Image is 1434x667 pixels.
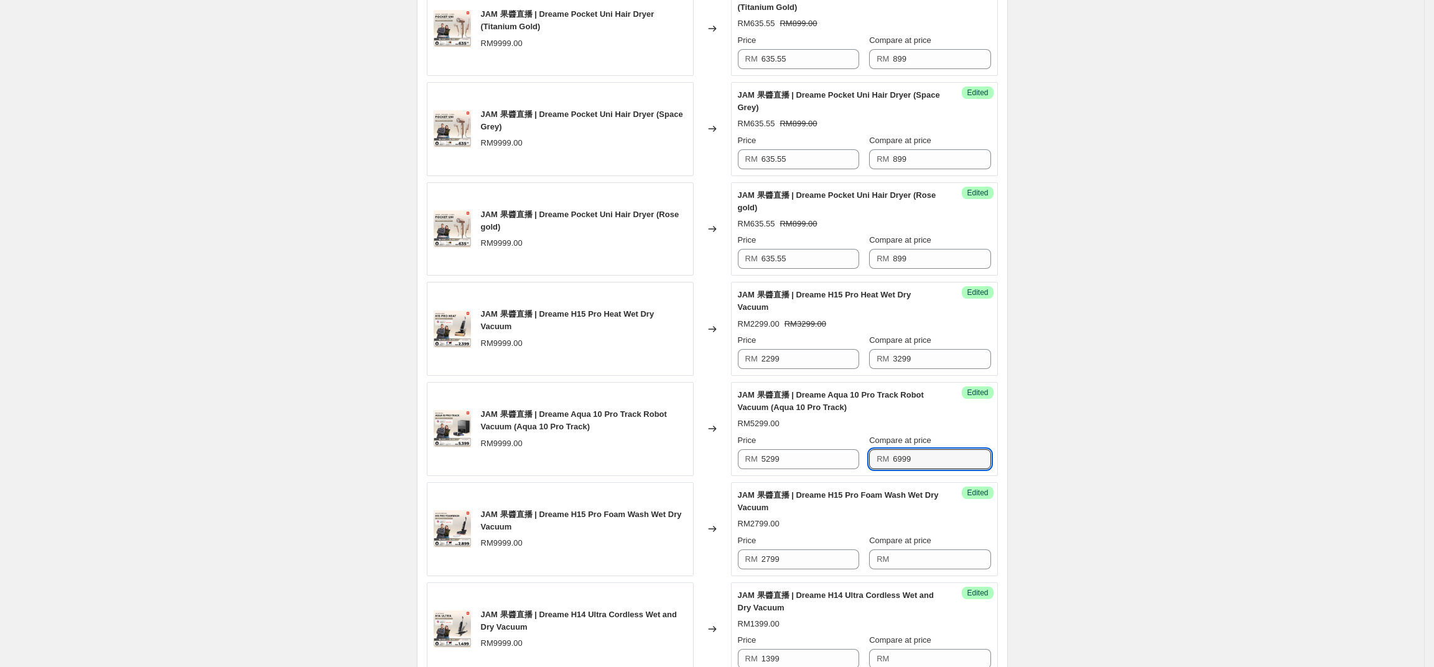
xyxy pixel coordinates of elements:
[738,536,757,545] span: Price
[434,610,471,648] img: THUMBNAIL-04_69b4466c-1ed6-4264-84e4-1282110a493f_80x.jpg
[738,618,780,630] div: RM1399.00
[434,310,471,348] img: THUMBNAIL-05_66cca8c9-796c-403d-87e8-7ca85313bc8e_80x.jpg
[481,9,654,31] span: JAM 果醬直播 | Dreame Pocket Uni Hair Dryer (Titanium Gold)
[481,137,523,149] div: RM9999.00
[481,110,683,131] span: JAM 果醬直播 | Dreame Pocket Uni Hair Dryer (Space Grey)
[481,309,654,331] span: JAM 果醬直播 | Dreame H15 Pro Heat Wet Dry Vacuum
[780,218,817,230] strike: RM899.00
[481,537,523,549] div: RM9999.00
[481,37,523,50] div: RM9999.00
[738,190,936,212] span: JAM 果醬直播 | Dreame Pocket Uni Hair Dryer (Rose gold)
[434,10,471,47] img: THUMBNAIL-01_b9069bd1-c5c5-434f-8f8e-5c56d2f4d39f_80x.jpg
[434,210,471,248] img: THUMBNAIL-01_b9069bd1-c5c5-434f-8f8e-5c56d2f4d39f_80x.jpg
[745,454,758,464] span: RM
[877,654,889,663] span: RM
[481,610,677,632] span: JAM 果醬直播 | Dreame H14 Ultra Cordless Wet and Dry Vacuum
[481,637,523,650] div: RM9999.00
[434,410,471,447] img: THUMBNAIL-02_1_80x.jpg
[738,136,757,145] span: Price
[738,290,911,312] span: JAM 果醬直播 | Dreame H15 Pro Heat Wet Dry Vacuum
[738,518,780,530] div: RM2799.00
[877,154,889,164] span: RM
[481,237,523,250] div: RM9999.00
[481,409,667,431] span: JAM 果醬直播 | Dreame Aqua 10 Pro Track Robot Vacuum (Aqua 10 Pro Track)
[877,54,889,63] span: RM
[745,354,758,363] span: RM
[738,635,757,645] span: Price
[738,35,757,45] span: Price
[745,54,758,63] span: RM
[869,235,931,245] span: Compare at price
[745,554,758,564] span: RM
[481,337,523,350] div: RM9999.00
[877,354,889,363] span: RM
[738,590,934,612] span: JAM 果醬直播 | Dreame H14 Ultra Cordless Wet and Dry Vacuum
[738,235,757,245] span: Price
[738,90,940,112] span: JAM 果醬直播 | Dreame Pocket Uni Hair Dryer (Space Grey)
[481,510,682,531] span: JAM 果醬直播 | Dreame H15 Pro Foam Wash Wet Dry Vacuum
[967,88,988,98] span: Edited
[967,287,988,297] span: Edited
[738,118,775,130] div: RM635.55
[967,588,988,598] span: Edited
[738,318,780,330] div: RM2299.00
[877,254,889,263] span: RM
[967,188,988,198] span: Edited
[780,17,817,30] strike: RM899.00
[434,110,471,147] img: THUMBNAIL-01_b9069bd1-c5c5-434f-8f8e-5c56d2f4d39f_80x.jpg
[738,490,939,512] span: JAM 果醬直播 | Dreame H15 Pro Foam Wash Wet Dry Vacuum
[745,154,758,164] span: RM
[869,436,931,445] span: Compare at price
[738,17,775,30] div: RM635.55
[967,488,988,498] span: Edited
[738,417,780,430] div: RM5299.00
[738,218,775,230] div: RM635.55
[738,335,757,345] span: Price
[869,635,931,645] span: Compare at price
[738,436,757,445] span: Price
[738,390,924,412] span: JAM 果醬直播 | Dreame Aqua 10 Pro Track Robot Vacuum (Aqua 10 Pro Track)
[745,654,758,663] span: RM
[869,35,931,45] span: Compare at price
[869,136,931,145] span: Compare at price
[745,254,758,263] span: RM
[481,210,679,231] span: JAM 果醬直播 | Dreame Pocket Uni Hair Dryer (Rose gold)
[785,318,826,330] strike: RM3299.00
[869,335,931,345] span: Compare at price
[434,510,471,548] img: THUMBNAIL-06_80x.jpg
[481,437,523,450] div: RM9999.00
[877,454,889,464] span: RM
[869,536,931,545] span: Compare at price
[877,554,889,564] span: RM
[780,118,817,130] strike: RM899.00
[967,388,988,398] span: Edited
